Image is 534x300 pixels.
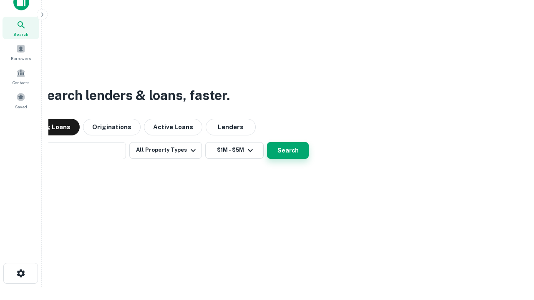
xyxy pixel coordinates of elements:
[3,65,39,87] a: Contacts
[3,17,39,39] a: Search
[11,55,31,62] span: Borrowers
[129,142,202,159] button: All Property Types
[13,79,29,86] span: Contacts
[38,85,230,105] h3: Search lenders & loans, faster.
[206,119,256,135] button: Lenders
[83,119,141,135] button: Originations
[3,41,39,63] a: Borrowers
[3,89,39,112] a: Saved
[144,119,202,135] button: Active Loans
[267,142,309,159] button: Search
[492,233,534,273] iframe: Chat Widget
[15,103,27,110] span: Saved
[13,31,28,37] span: Search
[205,142,264,159] button: $1M - $5M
